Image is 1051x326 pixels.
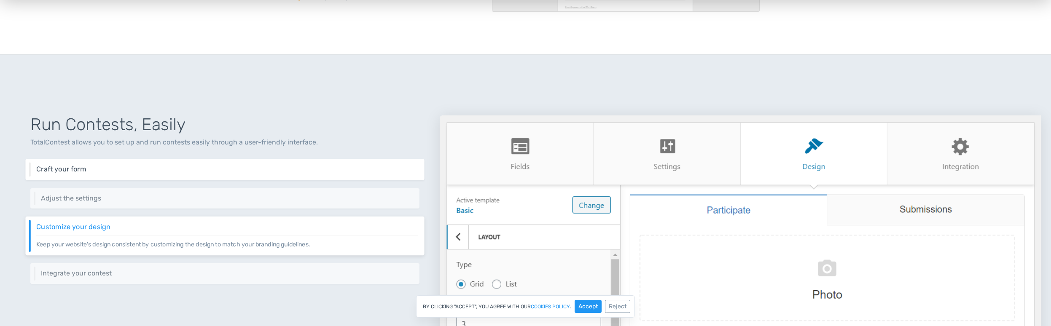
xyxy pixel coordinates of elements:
[30,115,419,134] h1: Run Contests, Easily
[41,195,413,202] h6: Adjust the settings
[30,137,419,147] p: TotalContest allows you to set up and run contests easily through a user-friendly interface.
[41,277,413,278] p: Integrate your contest easily using different methods including shortcodes, embed code, REST API ...
[36,173,418,174] p: Craft your own submission form using 10+ different types of fields.
[41,270,413,277] h6: Integrate your contest
[36,235,418,249] p: Keep your website's design consistent by customizing the design to match your branding guidelines.
[575,300,602,313] button: Accept
[531,304,570,309] a: cookies policy
[605,300,630,313] button: Reject
[36,166,418,173] h6: Craft your form
[416,295,635,318] div: By clicking "Accept", you agree with our .
[36,223,418,231] h6: Customize your design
